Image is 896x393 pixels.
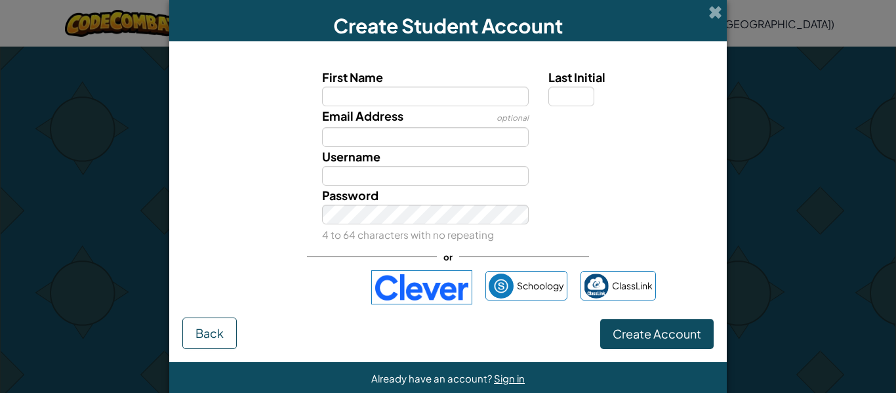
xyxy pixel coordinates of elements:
span: Schoology [517,276,564,295]
small: 4 to 64 characters with no repeating [322,228,494,241]
span: Already have an account? [371,372,494,384]
span: Password [322,188,378,203]
span: Create Account [613,326,701,341]
span: Create Student Account [333,13,563,38]
span: Last Initial [548,70,605,85]
span: optional [497,113,529,123]
span: Email Address [322,108,403,123]
a: Sign in [494,372,525,384]
button: Create Account [600,319,714,349]
img: clever-logo-blue.png [371,270,472,304]
span: First Name [322,70,383,85]
img: schoology.png [489,274,514,299]
iframe: Sign in with Google Button [234,273,365,302]
span: Username [322,149,380,164]
button: Back [182,318,237,349]
img: classlink-logo-small.png [584,274,609,299]
span: or [437,247,459,266]
span: ClassLink [612,276,653,295]
span: Back [195,325,224,341]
